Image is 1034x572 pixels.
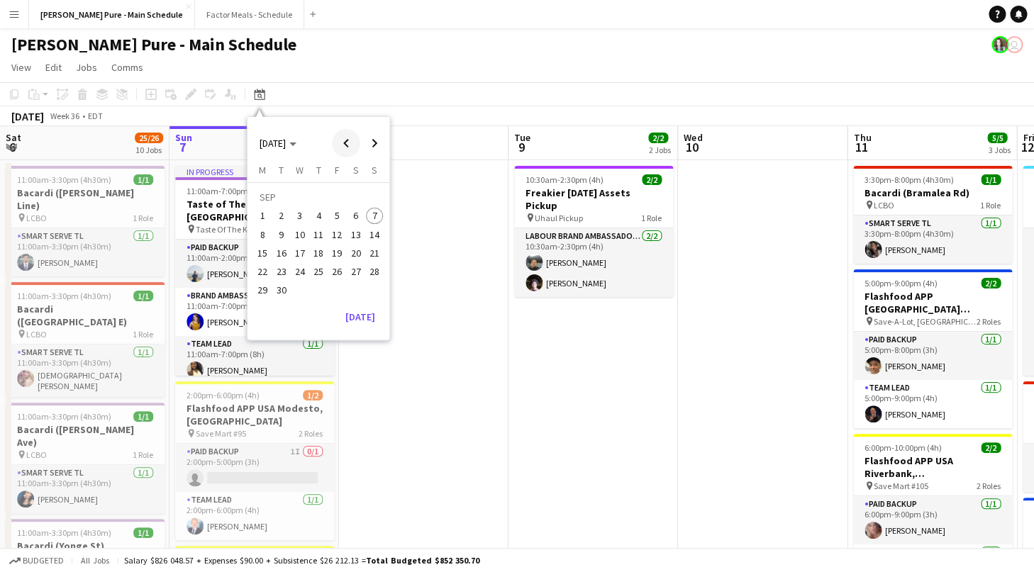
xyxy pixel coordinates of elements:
app-job-card: 11:00am-3:30pm (4h30m)1/1Bacardi ([PERSON_NAME] Ave) LCBO1 RoleSmart Serve TL1/111:00am-3:30pm (4... [6,403,165,513]
a: Comms [106,58,149,77]
h3: Flashfood APP USA Riverbank, [GEOGRAPHIC_DATA] [853,454,1012,480]
span: 10 [291,226,308,243]
button: 01-09-2025 [253,206,272,225]
span: 1/1 [133,411,153,422]
span: Thu [853,131,871,144]
span: 2/2 [981,442,1001,453]
div: In progress11:00am-7:00pm (8h)3/3Taste of The Kingsway x [GEOGRAPHIC_DATA] Taste Of The Kingsway3... [175,166,334,376]
span: View [11,61,31,74]
span: Tue [514,131,530,144]
span: [DATE] [260,137,286,150]
app-user-avatar: Tifany Scifo [1006,36,1023,53]
button: 13-09-2025 [346,225,365,244]
span: 11:00am-3:30pm (4h30m) [17,291,111,301]
app-job-card: 11:00am-3:30pm (4h30m)1/1Bacardi ([PERSON_NAME] Line) LCBO1 RoleSmart Serve TL1/111:00am-3:30pm (... [6,166,165,276]
h3: Bacardi (Yonge St) [6,539,165,552]
button: [PERSON_NAME] Pure - Main Schedule [29,1,195,28]
span: 6:00pm-10:00pm (4h) [865,442,942,453]
span: 1/1 [133,174,153,185]
button: 05-09-2025 [328,206,346,225]
span: 27 [348,263,365,280]
span: 11:00am-3:30pm (4h30m) [17,527,111,538]
span: Sat [6,131,21,144]
button: 17-09-2025 [291,244,309,262]
button: 06-09-2025 [346,206,365,225]
button: 22-09-2025 [253,262,272,281]
app-card-role: Smart Serve TL1/111:00am-3:30pm (4h30m)[PERSON_NAME] [6,465,165,513]
div: Salary $826 048.57 + Expenses $90.00 + Subsistence $26 212.13 = [124,555,479,566]
span: LCBO [26,213,47,223]
span: 21 [366,245,383,262]
span: 1 Role [133,329,153,340]
span: 10 [682,139,702,155]
a: Edit [40,58,67,77]
button: 25-09-2025 [309,262,328,281]
span: 3:30pm-8:00pm (4h30m) [865,174,954,185]
span: 1 Role [133,449,153,460]
span: 20 [348,245,365,262]
span: Comms [111,61,143,74]
span: 5/5 [987,133,1007,143]
app-card-role: Paid Backup1/111:00am-2:00pm (3h)[PERSON_NAME] [175,240,334,288]
span: 25/26 [135,133,163,143]
button: 03-09-2025 [291,206,309,225]
span: F [335,164,340,176]
app-job-card: 11:00am-3:30pm (4h30m)1/1Bacardi ([GEOGRAPHIC_DATA] E) LCBO1 RoleSmart Serve TL1/111:00am-3:30pm ... [6,282,165,397]
span: 2:00pm-6:00pm (4h) [187,390,260,400]
span: 10:30am-2:30pm (4h) [526,174,604,185]
button: [DATE] [340,305,381,328]
div: EDT [88,111,103,121]
span: 26 [328,263,345,280]
span: 30 [273,282,290,299]
div: 10 Jobs [135,145,162,155]
div: 3:30pm-8:00pm (4h30m)1/1Bacardi (Bramalea Rd) LCBO1 RoleSmart Serve TL1/13:30pm-8:00pm (4h30m)[PE... [853,166,1012,264]
app-card-role: Team Lead1/12:00pm-6:00pm (4h)[PERSON_NAME] [175,492,334,540]
button: 29-09-2025 [253,281,272,299]
span: 1/1 [981,174,1001,185]
span: Fri [1023,131,1034,144]
span: 11 [851,139,871,155]
span: M [259,164,266,176]
span: Week 36 [47,111,82,121]
button: 27-09-2025 [346,262,365,281]
button: 02-09-2025 [272,206,290,225]
span: LCBO [26,449,47,460]
button: 15-09-2025 [253,244,272,262]
span: W [296,164,304,176]
span: Save Mart #105 [874,481,928,491]
span: 2/2 [981,278,1001,288]
app-job-card: 10:30am-2:30pm (4h)2/2Freakier [DATE] Assets Pickup Uhaul Pickup1 RoleLabour Brand Ambassadors2/2... [514,166,673,297]
span: 5:00pm-9:00pm (4h) [865,278,938,288]
button: 28-09-2025 [365,262,384,281]
span: 25 [310,263,327,280]
span: Uhaul Pickup [535,213,583,223]
span: 14 [366,226,383,243]
button: 24-09-2025 [291,262,309,281]
app-card-role: Paid Backup1/16:00pm-9:00pm (3h)[PERSON_NAME] [853,496,1012,544]
span: 7 [173,139,192,155]
app-card-role: Team Lead1/111:00am-7:00pm (8h)[PERSON_NAME] [175,336,334,384]
span: 4 [310,208,327,225]
span: 1/1 [133,291,153,301]
span: Budgeted [23,556,64,566]
span: LCBO [874,200,894,211]
button: 09-09-2025 [272,225,290,244]
button: 26-09-2025 [328,262,346,281]
app-card-role: Paid Backup1/15:00pm-8:00pm (3h)[PERSON_NAME] [853,332,1012,380]
div: 2 Jobs [649,145,671,155]
button: Budgeted [7,553,66,568]
h1: [PERSON_NAME] Pure - Main Schedule [11,34,296,55]
span: 2/2 [642,174,662,185]
span: S [353,164,359,176]
app-job-card: 2:00pm-6:00pm (4h)1/2Flashfood APP USA Modesto, [GEOGRAPHIC_DATA] Save Mart #952 RolesPaid Backup... [175,381,334,540]
a: View [6,58,37,77]
h3: Freakier [DATE] Assets Pickup [514,186,673,212]
h3: Bacardi (Bramalea Rd) [853,186,1012,199]
button: 04-09-2025 [309,206,328,225]
span: 11:00am-7:00pm (8h) [187,186,265,196]
span: 1/2 [303,390,323,400]
span: 2 Roles [299,428,323,439]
